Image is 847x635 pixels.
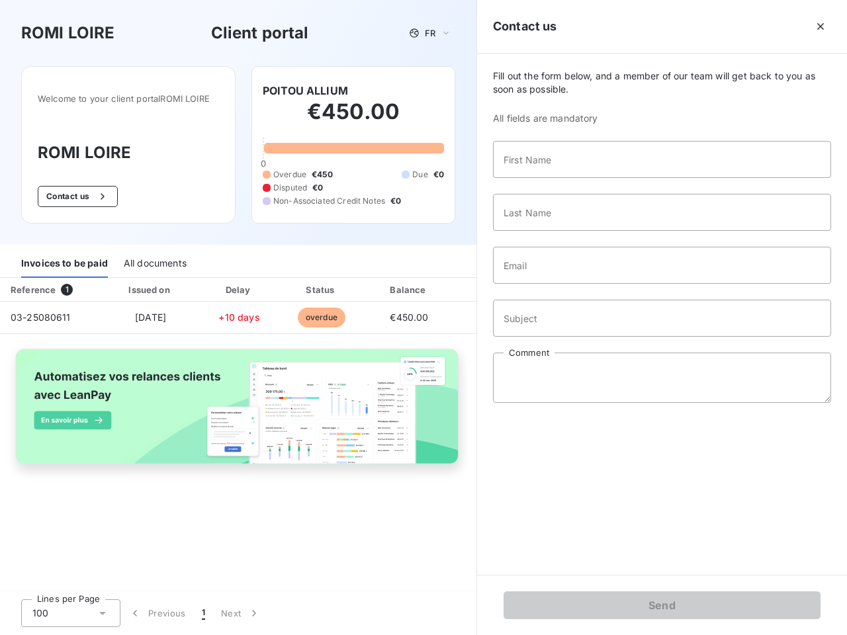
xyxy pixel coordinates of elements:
h3: Client portal [211,21,309,45]
span: Fill out the form below, and a member of our team will get back to you as soon as possible. [493,69,831,96]
span: 1 [202,607,205,620]
img: banner [5,342,471,484]
span: Welcome to your client portal ROMI LOIRE [38,93,219,104]
span: 1 [61,284,73,296]
h5: Contact us [493,17,557,36]
input: placeholder [493,194,831,231]
span: €0 [312,182,323,194]
h2: €450.00 [263,99,444,138]
span: Disputed [273,182,307,194]
div: Delay [202,283,277,296]
input: placeholder [493,141,831,178]
span: Due [412,169,427,181]
span: Overdue [273,169,306,181]
div: All documents [124,250,187,278]
div: Reference [11,284,56,295]
span: overdue [298,308,345,327]
div: Invoices to be paid [21,250,108,278]
span: €0 [390,195,401,207]
span: All fields are mandatory [493,112,831,125]
div: PDF [457,283,524,296]
button: Send [504,591,821,619]
button: Next [213,599,269,627]
span: 100 [32,607,48,620]
span: 0 [261,158,266,169]
span: +10 days [218,312,259,323]
button: Contact us [38,186,118,207]
span: FR [425,28,435,38]
span: €450 [312,169,333,181]
span: €0 [433,169,444,181]
span: [DATE] [135,312,166,323]
h3: ROMI LOIRE [38,141,219,165]
input: placeholder [493,300,831,337]
div: Issued on [105,283,196,296]
span: €450.00 [390,312,428,323]
button: Previous [120,599,194,627]
div: Balance [366,283,452,296]
button: 1 [194,599,213,627]
h6: POITOU ALLIUM [263,83,348,99]
span: Non-Associated Credit Notes [273,195,385,207]
h3: ROMI LOIRE [21,21,115,45]
div: Status [282,283,361,296]
input: placeholder [493,247,831,284]
span: 03-25080611 [11,312,71,323]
